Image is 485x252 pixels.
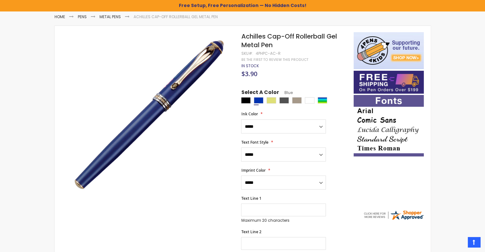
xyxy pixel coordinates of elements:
[354,95,424,156] img: font-personalization-examples
[241,89,279,97] span: Select A Color
[403,171,408,177] span: NJ
[241,32,337,49] span: Achilles Cap-Off Rollerball Gel Metal Pen
[241,51,253,56] strong: SKU
[363,209,424,221] img: 4pens.com widget logo
[305,97,314,104] div: White
[292,97,302,104] div: Nickel
[318,97,327,104] div: Assorted
[267,97,276,104] div: Gold
[254,97,263,104] div: Blue
[354,71,424,94] img: Free shipping on orders over $199
[134,14,218,19] li: Achilles Cap-Off Rollerball Gel Metal Pen
[241,218,326,223] p: Maximum 20 characters
[279,90,292,95] span: Blue
[279,97,289,104] div: Gunmetal
[55,14,65,19] a: Home
[400,171,456,177] span: - ,
[358,171,400,177] span: [PERSON_NAME]
[241,229,261,234] span: Text Line 2
[241,69,257,78] span: $3.90
[67,32,232,197] img: 4phpc-ac-r_achilles_cap-off_rollerball_metal_pen3_1.jpg
[255,51,280,56] div: 4PHPC-AC-R
[241,63,259,68] span: In stock
[78,14,87,19] a: Pens
[409,171,456,177] span: [GEOGRAPHIC_DATA]
[99,14,121,19] a: Metal Pens
[241,63,259,68] div: Availability
[432,235,485,252] iframe: Google Customer Reviews
[363,217,424,222] a: 4pens.com certificate URL
[241,111,258,117] span: Ink Color
[241,168,265,173] span: Imprint Color
[241,57,308,62] a: Be the first to review this product
[241,97,251,104] div: Black
[241,140,268,145] span: Text Font Style
[241,196,261,201] span: Text Line 1
[354,32,424,69] img: 4pens 4 kids
[358,181,420,195] div: Fantastic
